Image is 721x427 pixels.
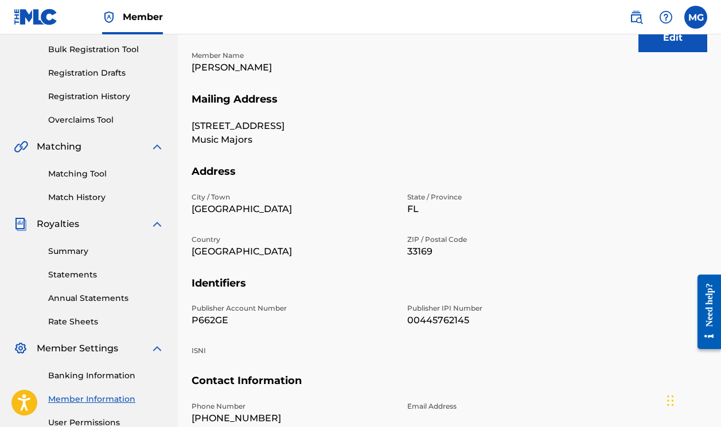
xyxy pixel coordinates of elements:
img: MLC Logo [14,9,58,25]
p: P662GE [192,314,393,327]
span: Member Settings [37,342,118,355]
p: [PHONE_NUMBER] [192,412,393,425]
p: [GEOGRAPHIC_DATA] [192,245,393,258]
p: State / Province [407,192,609,202]
a: Bulk Registration Tool [48,44,164,56]
h5: Member Name [192,23,707,50]
div: User Menu [684,6,707,29]
p: Member Name [192,50,393,61]
iframe: Resource Center [689,263,721,361]
p: [PERSON_NAME] [192,61,393,75]
img: expand [150,217,164,231]
a: Summary [48,245,164,257]
img: Royalties [14,217,28,231]
span: Royalties [37,217,79,231]
a: Annual Statements [48,292,164,304]
a: Member Information [48,393,164,405]
img: Matching [14,140,28,154]
a: Banking Information [48,370,164,382]
p: ZIP / Postal Code [407,234,609,245]
p: Publisher Account Number [192,303,393,314]
p: ISNI [192,346,393,356]
p: City / Town [192,192,393,202]
p: [GEOGRAPHIC_DATA] [192,202,393,216]
p: [STREET_ADDRESS] [192,119,393,133]
span: Member [123,10,163,23]
p: Country [192,234,393,245]
a: Match History [48,191,164,203]
img: help [659,10,673,24]
h5: Address [192,165,707,192]
div: Drag [667,383,674,418]
a: Overclaims Tool [48,114,164,126]
a: Statements [48,269,164,281]
div: Help [654,6,677,29]
p: Email Address [407,401,609,412]
h5: Mailing Address [192,93,707,120]
button: Edit [638,23,707,52]
a: Registration Drafts [48,67,164,79]
a: Matching Tool [48,168,164,180]
h5: Contact Information [192,374,707,401]
p: FL [407,202,609,216]
span: Matching [37,140,81,154]
a: Public Search [625,6,648,29]
iframe: Chat Widget [664,372,721,427]
h5: Identifiers [192,277,707,304]
p: Music Majors [192,133,393,147]
img: expand [150,140,164,154]
p: 00445762145 [407,314,609,327]
p: Phone Number [192,401,393,412]
a: Rate Sheets [48,316,164,328]
a: Registration History [48,91,164,103]
p: Publisher IPI Number [407,303,609,314]
img: Top Rightsholder [102,10,116,24]
p: 33169 [407,245,609,258]
img: Member Settings [14,342,28,355]
img: search [629,10,643,24]
img: expand [150,342,164,355]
